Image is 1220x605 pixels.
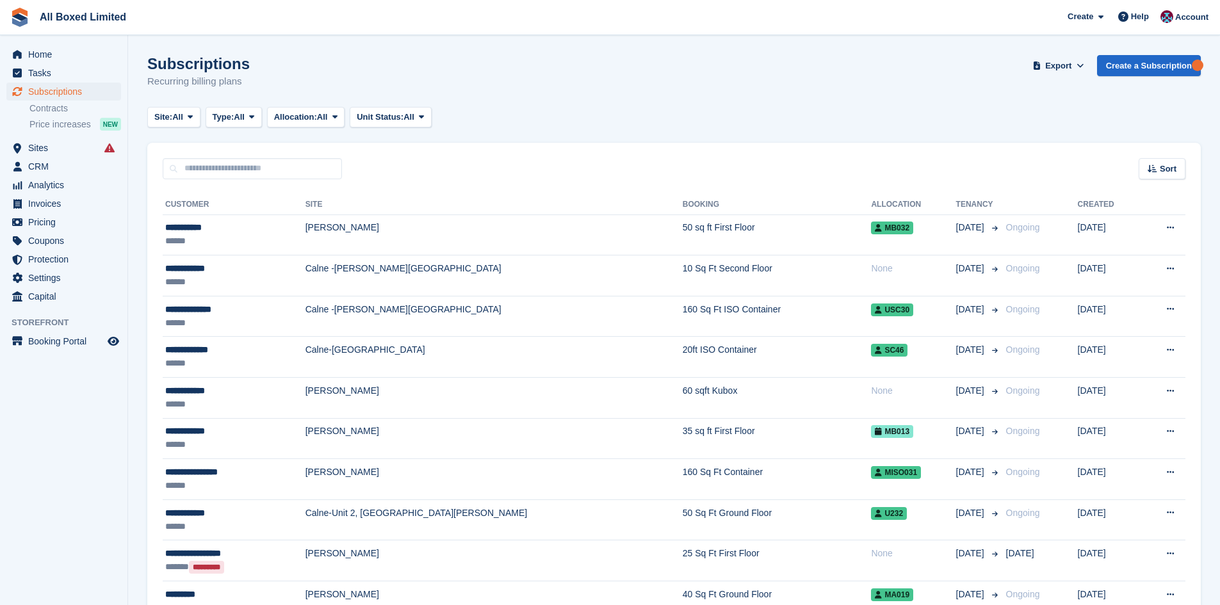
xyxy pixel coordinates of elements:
a: menu [6,83,121,101]
th: Tenancy [956,195,1001,215]
td: 160 Sq Ft ISO Container [683,296,872,337]
span: Export [1045,60,1071,72]
div: None [871,384,956,398]
span: USC30 [871,303,913,316]
button: Export [1030,55,1087,76]
a: menu [6,64,121,82]
img: Eliza Goss [1160,10,1173,23]
span: [DATE] [956,506,987,520]
span: All [317,111,328,124]
span: [DATE] [1006,548,1034,558]
span: U232 [871,507,907,520]
td: [PERSON_NAME] [305,540,683,581]
span: CRM [28,157,105,175]
span: Ongoing [1006,344,1040,355]
button: Allocation: All [267,107,345,128]
td: [DATE] [1078,418,1140,459]
th: Allocation [871,195,956,215]
td: Calne-[GEOGRAPHIC_DATA] [305,337,683,378]
td: 35 sq ft First Floor [683,418,872,459]
a: Preview store [106,334,121,349]
span: Invoices [28,195,105,213]
button: Type: All [206,107,262,128]
span: Ongoing [1006,222,1040,232]
div: NEW [100,118,121,131]
span: Pricing [28,213,105,231]
span: All [172,111,183,124]
span: [DATE] [956,588,987,601]
a: menu [6,139,121,157]
span: Home [28,45,105,63]
a: menu [6,287,121,305]
span: Analytics [28,176,105,194]
span: Price increases [29,118,91,131]
span: Tasks [28,64,105,82]
span: Sort [1160,163,1176,175]
td: [PERSON_NAME] [305,214,683,255]
span: [DATE] [956,303,987,316]
a: menu [6,45,121,63]
span: All [234,111,245,124]
span: Site: [154,111,172,124]
span: Ongoing [1006,589,1040,599]
span: Help [1131,10,1149,23]
td: Calne-Unit 2, [GEOGRAPHIC_DATA][PERSON_NAME] [305,499,683,540]
span: [DATE] [956,384,987,398]
a: menu [6,232,121,250]
span: Protection [28,250,105,268]
a: Price increases NEW [29,117,121,131]
a: menu [6,157,121,175]
span: [DATE] [956,343,987,357]
td: 50 Sq Ft Ground Floor [683,499,872,540]
h1: Subscriptions [147,55,250,72]
td: [DATE] [1078,296,1140,337]
span: [DATE] [956,221,987,234]
span: Account [1175,11,1208,24]
td: 50 sq ft First Floor [683,214,872,255]
a: menu [6,195,121,213]
span: Create [1068,10,1093,23]
img: stora-icon-8386f47178a22dfd0bd8f6a31ec36ba5ce8667c1dd55bd0f319d3a0aa187defe.svg [10,8,29,27]
th: Created [1078,195,1140,215]
td: [DATE] [1078,499,1140,540]
span: All [403,111,414,124]
td: 25 Sq Ft First Floor [683,540,872,581]
span: Ongoing [1006,263,1040,273]
span: MISO031 [871,466,921,479]
td: 20ft ISO Container [683,337,872,378]
span: SC46 [871,344,907,357]
span: Booking Portal [28,332,105,350]
a: menu [6,176,121,194]
span: Allocation: [274,111,317,124]
div: None [871,262,956,275]
td: [PERSON_NAME] [305,418,683,459]
span: Settings [28,269,105,287]
span: MA019 [871,588,913,601]
th: Site [305,195,683,215]
a: menu [6,332,121,350]
span: Capital [28,287,105,305]
a: Contracts [29,102,121,115]
td: Calne -[PERSON_NAME][GEOGRAPHIC_DATA] [305,296,683,337]
td: 60 sqft Kubox [683,378,872,419]
a: menu [6,213,121,231]
span: [DATE] [956,547,987,560]
span: Subscriptions [28,83,105,101]
a: menu [6,269,121,287]
span: Ongoing [1006,467,1040,477]
td: [DATE] [1078,378,1140,419]
span: Ongoing [1006,304,1040,314]
span: Unit Status: [357,111,403,124]
div: None [871,547,956,560]
th: Customer [163,195,305,215]
span: [DATE] [956,465,987,479]
a: All Boxed Limited [35,6,131,28]
td: [DATE] [1078,540,1140,581]
i: Smart entry sync failures have occurred [104,143,115,153]
span: Ongoing [1006,385,1040,396]
span: Ongoing [1006,426,1040,436]
td: 160 Sq Ft Container [683,459,872,500]
div: Tooltip anchor [1192,60,1203,71]
span: Storefront [12,316,127,329]
span: [DATE] [956,262,987,275]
